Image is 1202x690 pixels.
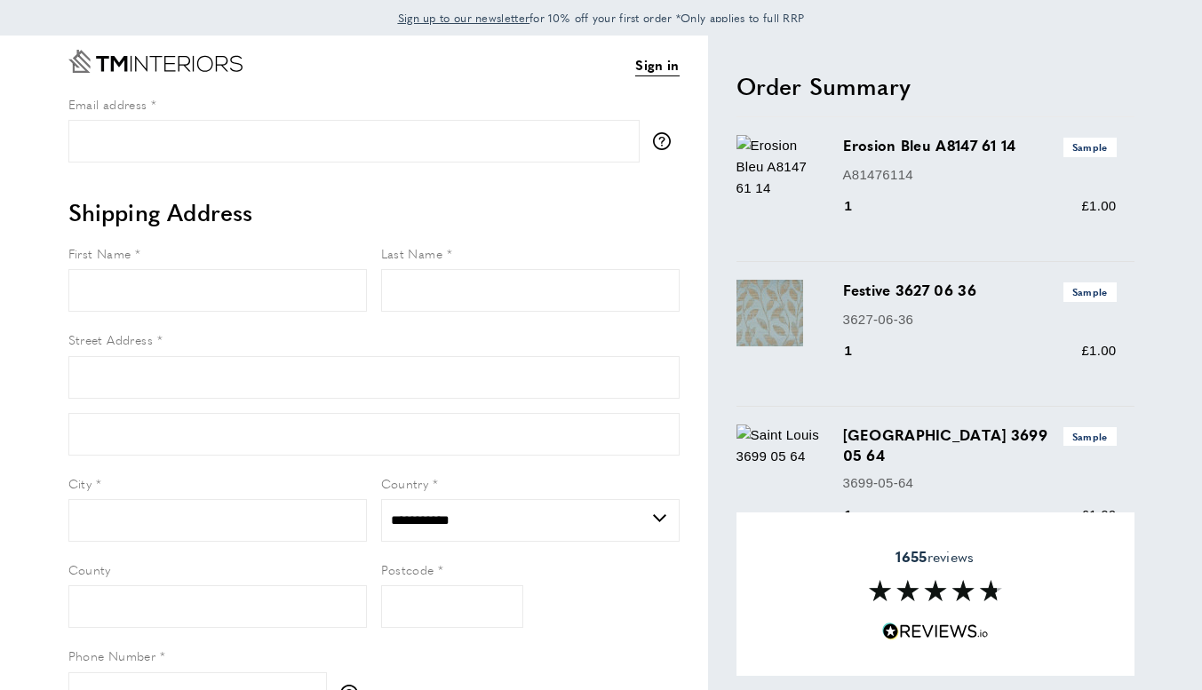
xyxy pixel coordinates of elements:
img: Saint Louis 3699 05 64 [736,424,825,467]
p: A81476114 [843,164,1117,186]
span: First Name [68,244,131,262]
h2: Order Summary [736,70,1134,102]
span: County [68,560,111,578]
span: £1.00 [1081,507,1116,522]
span: Postcode [381,560,434,578]
h3: Erosion Bleu A8147 61 14 [843,135,1117,156]
span: Phone Number [68,646,156,664]
div: 1 [843,504,878,526]
span: Sample [1063,138,1117,156]
a: Go to Home page [68,50,243,73]
div: 1 [843,340,878,361]
div: 1 [843,195,878,217]
span: Last Name [381,244,443,262]
span: Street Address [68,330,154,348]
h3: [GEOGRAPHIC_DATA] 3699 05 64 [843,424,1117,465]
span: £1.00 [1081,198,1116,213]
span: Sample [1063,427,1117,446]
span: Email address [68,95,147,113]
strong: 1655 [896,546,927,567]
p: 3699-05-64 [843,472,1117,494]
img: Reviews section [869,581,1002,602]
span: £1.00 [1081,343,1116,358]
h2: Shipping Address [68,196,680,228]
button: More information [653,132,680,150]
p: 3627-06-36 [843,309,1117,330]
span: Country [381,474,429,492]
span: Sample [1063,282,1117,301]
img: Erosion Bleu A8147 61 14 [736,135,825,199]
span: Sign up to our newsletter [398,10,530,26]
span: City [68,474,92,492]
a: Sign up to our newsletter [398,9,530,27]
img: Reviews.io 5 stars [882,623,989,640]
a: Sign in [635,54,679,76]
img: Festive 3627 06 36 [736,280,803,346]
span: reviews [896,548,974,566]
span: for 10% off your first order *Only applies to full RRP [398,10,805,26]
h3: Festive 3627 06 36 [843,280,1117,301]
